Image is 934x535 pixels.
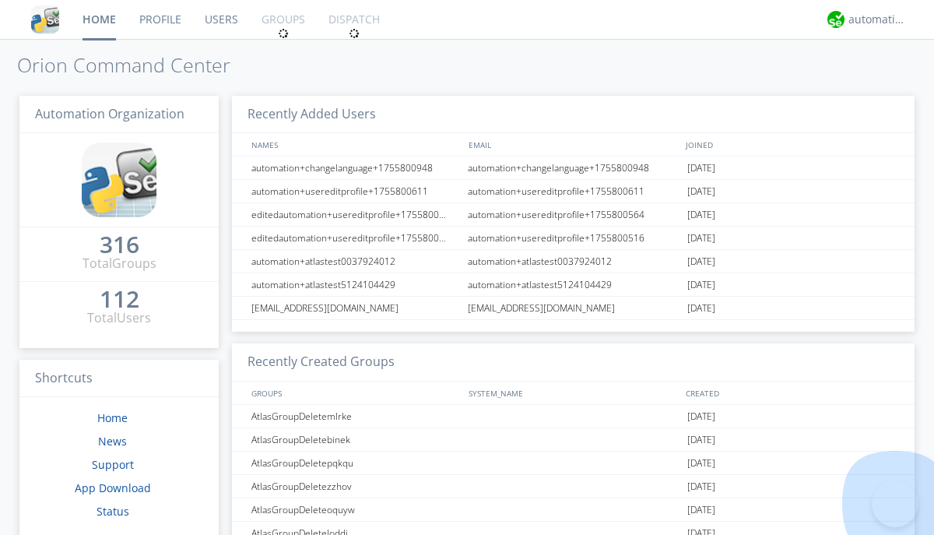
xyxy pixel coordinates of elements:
[92,457,134,472] a: Support
[687,428,715,452] span: [DATE]
[248,382,461,404] div: GROUPS
[248,428,463,451] div: AtlasGroupDeletebinek
[248,227,463,249] div: editedautomation+usereditprofile+1755800516
[232,428,915,452] a: AtlasGroupDeletebinek[DATE]
[100,291,139,309] a: 112
[687,452,715,475] span: [DATE]
[248,452,463,474] div: AtlasGroupDeletepqkqu
[248,498,463,521] div: AtlasGroupDeleteoquyw
[248,203,463,226] div: editedautomation+usereditprofile+1755800564
[83,255,156,273] div: Total Groups
[232,452,915,475] a: AtlasGroupDeletepqkqu[DATE]
[687,405,715,428] span: [DATE]
[848,12,907,27] div: automation+atlas
[682,382,900,404] div: CREATED
[232,96,915,134] h3: Recently Added Users
[687,498,715,522] span: [DATE]
[232,203,915,227] a: editedautomation+usereditprofile+1755800564automation+usereditprofile+1755800564[DATE]
[248,157,463,179] div: automation+changelanguage+1755800948
[464,157,683,179] div: automation+changelanguage+1755800948
[100,237,139,252] div: 316
[872,480,918,527] iframe: Toggle Customer Support
[687,475,715,498] span: [DATE]
[827,11,844,28] img: d2d01cd9b4174d08988066c6d424eccd
[97,410,128,425] a: Home
[464,227,683,249] div: automation+usereditprofile+1755800516
[232,157,915,180] a: automation+changelanguage+1755800948automation+changelanguage+1755800948[DATE]
[464,297,683,319] div: [EMAIL_ADDRESS][DOMAIN_NAME]
[19,360,219,398] h3: Shortcuts
[82,143,156,217] img: cddb5a64eb264b2086981ab96f4c1ba7
[232,343,915,382] h3: Recently Created Groups
[75,480,151,495] a: App Download
[687,297,715,320] span: [DATE]
[232,297,915,320] a: [EMAIL_ADDRESS][DOMAIN_NAME][EMAIL_ADDRESS][DOMAIN_NAME][DATE]
[248,133,461,156] div: NAMES
[87,309,151,327] div: Total Users
[464,180,683,202] div: automation+usereditprofile+1755800611
[248,297,463,319] div: [EMAIL_ADDRESS][DOMAIN_NAME]
[687,203,715,227] span: [DATE]
[35,105,184,122] span: Automation Organization
[687,273,715,297] span: [DATE]
[98,434,127,449] a: News
[97,504,129,519] a: Status
[232,227,915,250] a: editedautomation+usereditprofile+1755800516automation+usereditprofile+1755800516[DATE]
[232,273,915,297] a: automation+atlastest5124104429automation+atlastest5124104429[DATE]
[31,5,59,33] img: cddb5a64eb264b2086981ab96f4c1ba7
[232,498,915,522] a: AtlasGroupDeleteoquyw[DATE]
[248,273,463,296] div: automation+atlastest5124104429
[464,203,683,226] div: automation+usereditprofile+1755800564
[464,250,683,273] div: automation+atlastest0037924012
[465,382,682,404] div: SYSTEM_NAME
[232,250,915,273] a: automation+atlastest0037924012automation+atlastest0037924012[DATE]
[248,405,463,428] div: AtlasGroupDeletemlrke
[682,133,900,156] div: JOINED
[349,28,360,39] img: spin.svg
[687,250,715,273] span: [DATE]
[232,405,915,428] a: AtlasGroupDeletemlrke[DATE]
[100,237,139,255] a: 316
[248,180,463,202] div: automation+usereditprofile+1755800611
[687,180,715,203] span: [DATE]
[278,28,289,39] img: spin.svg
[687,227,715,250] span: [DATE]
[687,157,715,180] span: [DATE]
[464,273,683,296] div: automation+atlastest5124104429
[248,250,463,273] div: automation+atlastest0037924012
[232,475,915,498] a: AtlasGroupDeletezzhov[DATE]
[100,291,139,307] div: 112
[232,180,915,203] a: automation+usereditprofile+1755800611automation+usereditprofile+1755800611[DATE]
[465,133,682,156] div: EMAIL
[248,475,463,498] div: AtlasGroupDeletezzhov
